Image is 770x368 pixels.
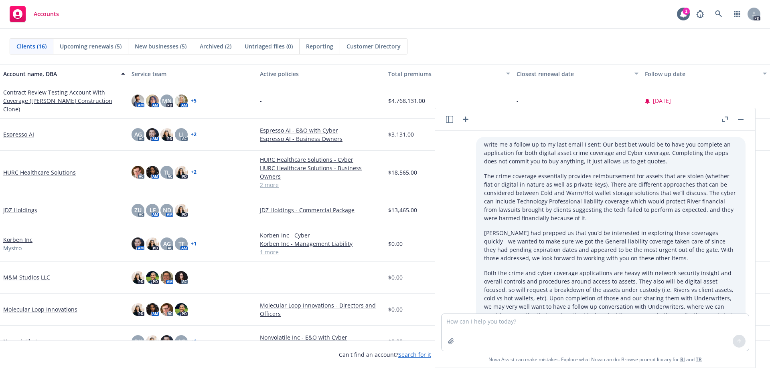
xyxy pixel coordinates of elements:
span: Clients (16) [16,42,47,50]
span: MN [162,97,172,105]
span: Reporting [306,42,333,50]
a: + 5 [191,99,197,103]
span: - [260,97,262,105]
a: Molecular Loop Innovations [3,305,77,314]
div: Total premiums [388,70,501,78]
span: Archived (2) [200,42,231,50]
a: Switch app [729,6,745,22]
span: ND [163,206,171,214]
img: photo [146,128,159,141]
span: TL [164,168,170,177]
span: [DATE] [653,97,671,105]
div: Active policies [260,70,382,78]
img: photo [175,166,188,179]
img: photo [175,204,188,217]
a: 1 more [260,248,382,256]
span: - [517,97,519,105]
a: + 2 [191,170,197,175]
a: + 1 [191,339,197,344]
img: photo [132,166,144,179]
span: $0.00 [388,239,403,248]
img: photo [160,271,173,284]
div: Service team [132,70,253,78]
button: Closest renewal date [513,64,642,83]
span: $0.00 [388,273,403,282]
a: TR [696,356,702,363]
div: 1 [683,8,690,15]
img: photo [146,335,159,348]
span: TF [178,239,184,248]
a: Accounts [6,3,62,25]
span: $18,565.00 [388,168,417,177]
img: photo [132,95,144,107]
img: photo [146,271,159,284]
a: JDZ Holdings [3,206,37,214]
img: photo [132,303,144,316]
a: Espresso AI - Business Owners [260,135,382,143]
a: JDZ Holdings - Commercial Package [260,206,382,214]
button: Follow up date [642,64,770,83]
p: Both the crime and cyber coverage applications are heavy with network security insight and overal... [484,269,738,328]
a: HURC Healthcare Solutions - Business Owners [260,164,382,181]
a: + 2 [191,132,197,137]
a: Espresso AI [3,130,34,139]
img: photo [132,271,144,284]
img: photo [175,271,188,284]
a: Report a Bug [692,6,708,22]
div: Follow up date [645,70,758,78]
a: Search [711,6,727,22]
span: Customer Directory [346,42,401,50]
p: write me a follow up to my last email I sent: Our best bet would be to have you complete an appli... [484,140,738,165]
p: The crime coverage essentially provides reimbursement for assets that are stolen (whether fiat or... [484,172,738,222]
a: Nonvolatile Inc [3,337,43,346]
img: photo [146,95,159,107]
a: Molecular Loop Innovations - Directors and Officers [260,301,382,318]
span: AG [178,337,185,346]
span: Accounts [34,11,59,17]
button: Service team [128,64,257,83]
a: 2 more [260,181,382,189]
span: LF [150,206,156,214]
span: DK [134,337,142,346]
a: Korben Inc - Management Liability [260,239,382,248]
span: Nova Assist can make mistakes. Explore what Nova can do: Browse prompt library for and [488,351,702,368]
span: $0.00 [388,337,403,346]
a: Search for it [398,351,431,358]
span: Mystro [3,244,22,252]
div: Account name, DBA [3,70,116,78]
a: Nonvolatile Inc - E&O with Cyber [260,333,382,342]
button: Active policies [257,64,385,83]
a: HURC Healthcare Solutions - Cyber [260,155,382,164]
img: photo [146,166,159,179]
img: photo [132,237,144,250]
span: $13,465.00 [388,206,417,214]
span: ZU [134,206,142,214]
a: Espresso AI - E&O with Cyber [260,126,382,135]
span: - [260,273,262,282]
img: photo [146,237,159,250]
a: Korben Inc - Cyber [260,231,382,239]
span: Untriaged files (0) [245,42,293,50]
img: photo [160,128,173,141]
a: HURC Healthcare Solutions [3,168,76,177]
span: Can't find an account? [339,350,431,359]
span: $0.00 [388,305,403,314]
div: Closest renewal date [517,70,630,78]
span: New businesses (5) [135,42,186,50]
span: AG [163,239,171,248]
button: Total premiums [385,64,513,83]
img: photo [175,303,188,316]
img: photo [175,95,188,107]
img: photo [146,303,159,316]
span: $4,768,131.00 [388,97,425,105]
span: LI [179,130,184,139]
a: + 1 [191,241,197,246]
span: AG [134,130,142,139]
img: photo [160,335,173,348]
a: Korben Inc [3,235,32,244]
a: Contract Review Testing Account With Coverage ([PERSON_NAME] Construction Clone) [3,88,125,113]
a: BI [680,356,685,363]
a: M&M Studios LLC [3,273,50,282]
span: Upcoming renewals (5) [60,42,122,50]
span: $3,131.00 [388,130,414,139]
